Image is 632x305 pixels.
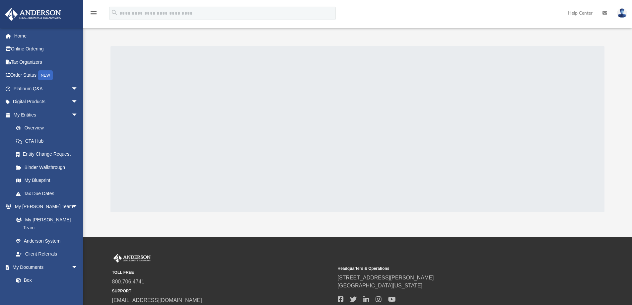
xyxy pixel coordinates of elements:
[9,161,88,174] a: Binder Walkthrough
[338,266,559,271] small: Headquarters & Operations
[71,95,85,109] span: arrow_drop_down
[338,283,423,288] a: [GEOGRAPHIC_DATA][US_STATE]
[9,213,81,234] a: My [PERSON_NAME] Team
[9,248,85,261] a: Client Referrals
[71,108,85,122] span: arrow_drop_down
[9,187,88,200] a: Tax Due Dates
[112,269,333,275] small: TOLL FREE
[617,8,627,18] img: User Pic
[111,9,118,16] i: search
[5,69,88,82] a: Order StatusNEW
[9,134,88,148] a: CTA Hub
[5,55,88,69] a: Tax Organizers
[112,288,333,294] small: SUPPORT
[9,121,88,135] a: Overview
[112,254,152,263] img: Anderson Advisors Platinum Portal
[5,108,88,121] a: My Entitiesarrow_drop_down
[3,8,63,21] img: Anderson Advisors Platinum Portal
[5,200,85,213] a: My [PERSON_NAME] Teamarrow_drop_down
[9,174,85,187] a: My Blueprint
[71,82,85,96] span: arrow_drop_down
[90,9,98,17] i: menu
[5,261,85,274] a: My Documentsarrow_drop_down
[5,95,88,109] a: Digital Productsarrow_drop_down
[71,200,85,214] span: arrow_drop_down
[90,13,98,17] a: menu
[9,234,85,248] a: Anderson System
[9,148,88,161] a: Entity Change Request
[338,275,434,280] a: [STREET_ADDRESS][PERSON_NAME]
[71,261,85,274] span: arrow_drop_down
[5,29,88,42] a: Home
[5,82,88,95] a: Platinum Q&Aarrow_drop_down
[112,297,202,303] a: [EMAIL_ADDRESS][DOMAIN_NAME]
[38,70,53,80] div: NEW
[9,274,81,287] a: Box
[112,279,145,284] a: 800.706.4741
[5,42,88,56] a: Online Ordering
